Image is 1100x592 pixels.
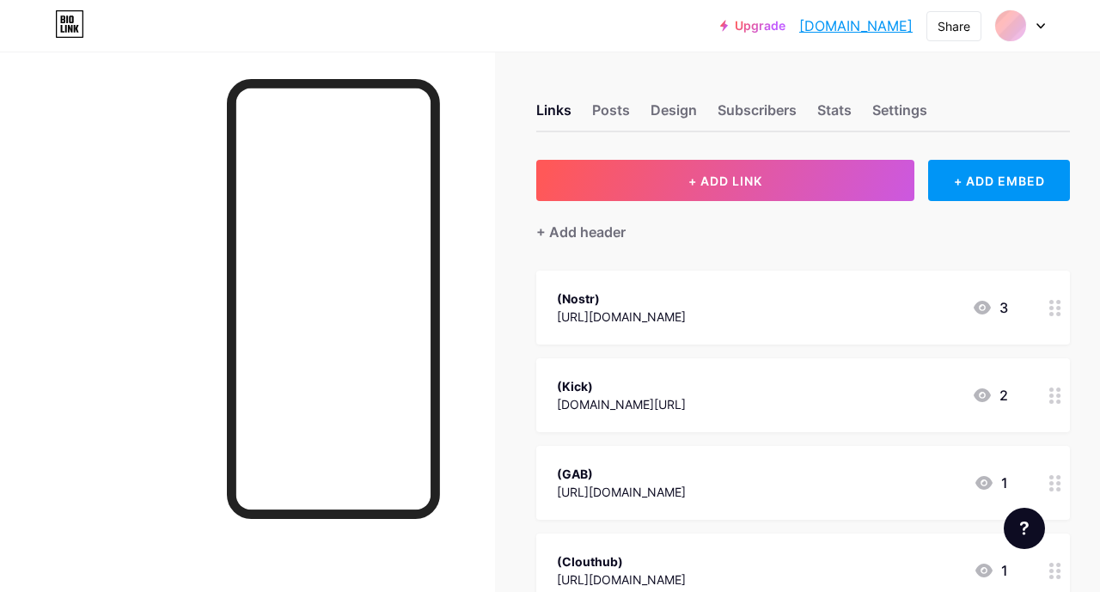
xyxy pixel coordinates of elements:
div: [URL][DOMAIN_NAME] [557,483,686,501]
div: 1 [974,560,1008,581]
div: Design [651,100,697,131]
button: + ADD LINK [536,160,914,201]
div: + Add header [536,222,626,242]
div: Posts [592,100,630,131]
div: Share [938,17,970,35]
div: Links [536,100,571,131]
div: (Clouthub) [557,552,686,571]
div: [URL][DOMAIN_NAME] [557,571,686,589]
div: 3 [972,297,1008,318]
div: (GAB) [557,465,686,483]
a: [DOMAIN_NAME] [799,15,913,36]
div: (Nostr) [557,290,686,308]
div: 1 [974,473,1008,493]
div: Subscribers [718,100,797,131]
div: [URL][DOMAIN_NAME] [557,308,686,326]
div: + ADD EMBED [928,160,1070,201]
span: + ADD LINK [688,174,762,188]
div: 2 [972,385,1008,406]
div: Stats [817,100,852,131]
div: Settings [872,100,927,131]
div: (Kick) [557,377,686,395]
a: Upgrade [720,19,785,33]
div: [DOMAIN_NAME][URL] [557,395,686,413]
